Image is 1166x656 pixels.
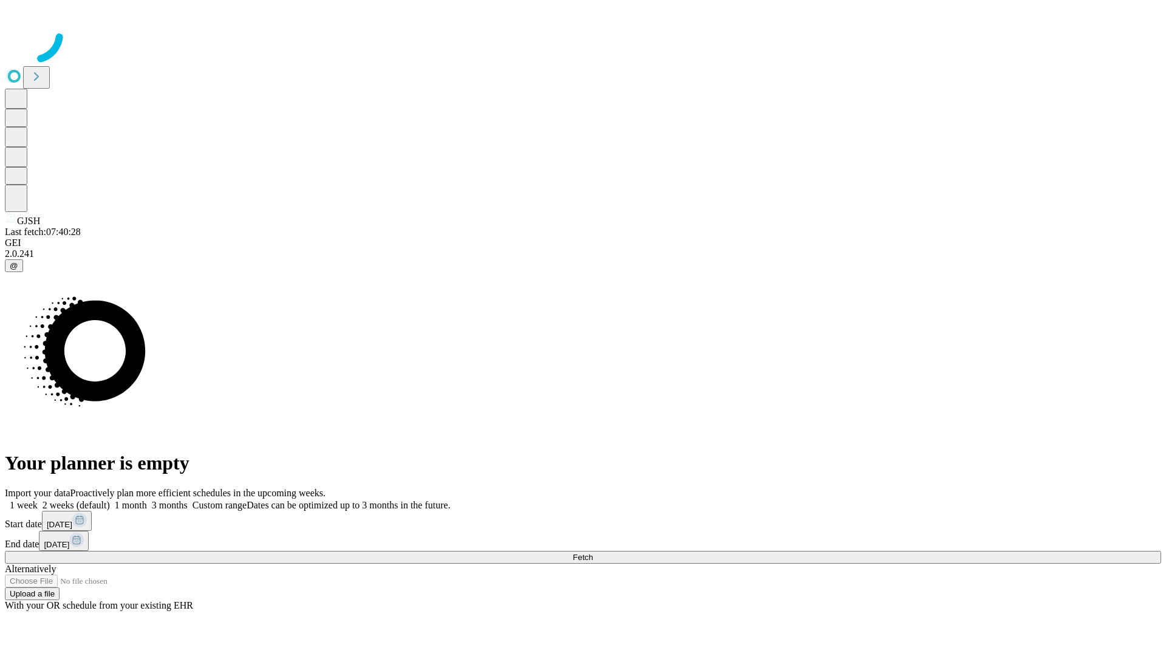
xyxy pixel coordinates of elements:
[5,237,1161,248] div: GEI
[44,540,69,549] span: [DATE]
[17,216,40,226] span: GJSH
[5,488,70,498] span: Import your data
[5,600,193,610] span: With your OR schedule from your existing EHR
[5,531,1161,551] div: End date
[247,500,450,510] span: Dates can be optimized up to 3 months in the future.
[47,520,72,529] span: [DATE]
[42,511,92,531] button: [DATE]
[115,500,147,510] span: 1 month
[5,227,81,237] span: Last fetch: 07:40:28
[5,511,1161,531] div: Start date
[39,531,89,551] button: [DATE]
[10,500,38,510] span: 1 week
[10,261,18,270] span: @
[5,248,1161,259] div: 2.0.241
[70,488,326,498] span: Proactively plan more efficient schedules in the upcoming weeks.
[5,259,23,272] button: @
[5,587,60,600] button: Upload a file
[152,500,188,510] span: 3 months
[193,500,247,510] span: Custom range
[5,551,1161,564] button: Fetch
[5,564,56,574] span: Alternatively
[573,553,593,562] span: Fetch
[43,500,110,510] span: 2 weeks (default)
[5,452,1161,474] h1: Your planner is empty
